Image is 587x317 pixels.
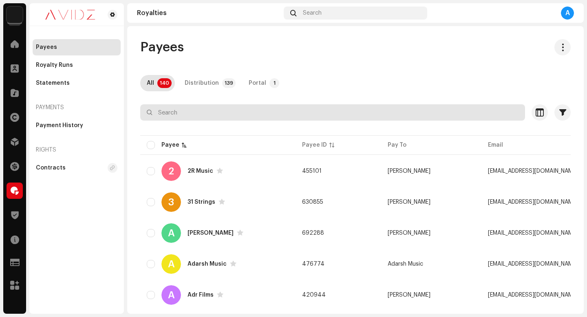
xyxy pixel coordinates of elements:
div: All [147,75,154,91]
div: Payee ID [302,141,327,149]
div: Payment History [36,122,83,129]
span: ompako@gmail.com [488,168,578,174]
div: Payees [36,44,57,51]
re-m-nav-item: Royalty Runs [33,57,121,73]
div: Aashnarayan Sharma [188,230,234,236]
div: Adarsh Music [188,261,227,267]
span: nandkishorjp@gmail.com [488,261,578,267]
img: 0c631eef-60b6-411a-a233-6856366a70de [36,10,104,20]
div: A [161,285,181,305]
span: Aashnarayan Sharma [388,230,430,236]
div: 2 [161,161,181,181]
re-a-nav-header: Rights [33,140,121,160]
div: Distribution [185,75,219,91]
div: A [161,223,181,243]
span: Ramesh Kumar Mittal [388,168,430,174]
re-m-nav-item: Statements [33,75,121,91]
div: A [561,7,574,20]
p-badge: 139 [222,78,236,88]
div: 2R Music [188,168,213,174]
re-m-nav-item: Payment History [33,117,121,134]
div: Payee [161,141,179,149]
span: Shubham Gijwani [388,199,430,205]
span: 420944 [302,292,326,298]
span: Parveen Gupta [388,292,430,298]
span: adrfilms1994@gmail.com [488,292,578,298]
span: 630855 [302,199,323,205]
span: 455101 [302,168,322,174]
div: A [161,254,181,274]
span: 692288 [302,230,324,236]
span: aashnarayansharmavlogs@gmail.com [488,230,578,236]
div: Statements [36,80,70,86]
span: Search [303,10,322,16]
span: 31strings@gmail.com [488,199,578,205]
p-badge: 140 [157,78,172,88]
p-badge: 1 [269,78,279,88]
input: Search [140,104,525,121]
div: 3 [161,192,181,212]
re-m-nav-item: Contracts [33,160,121,176]
div: Contracts [36,165,66,171]
span: Adarsh Music [388,261,423,267]
re-a-nav-header: Payments [33,98,121,117]
div: Royalty Runs [36,62,73,68]
span: Payees [140,39,184,55]
re-m-nav-item: Payees [33,39,121,55]
span: 476774 [302,261,324,267]
img: 10d72f0b-d06a-424f-aeaa-9c9f537e57b6 [7,7,23,23]
div: Royalties [137,10,280,16]
div: Adr Films [188,292,214,298]
div: 31 Strings [188,199,215,205]
div: Portal [249,75,266,91]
